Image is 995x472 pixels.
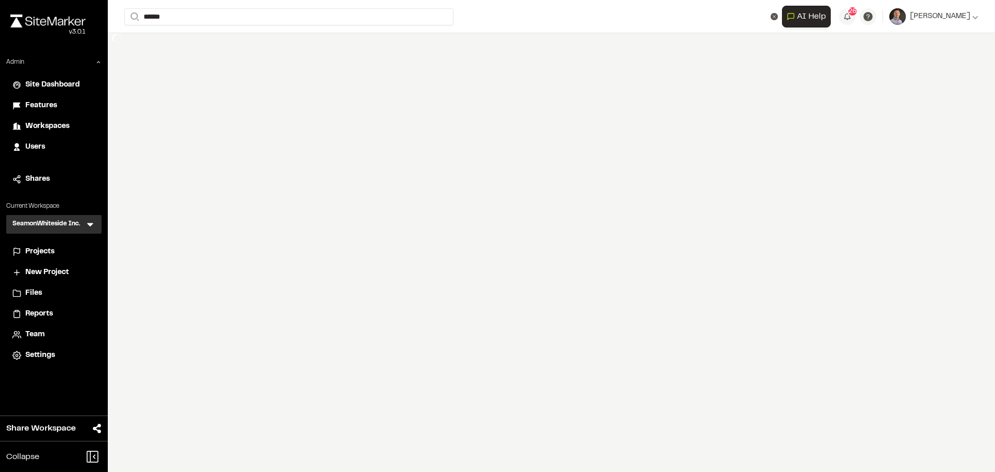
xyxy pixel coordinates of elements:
button: Open AI Assistant [782,6,831,27]
a: Files [12,288,95,299]
p: Admin [6,58,24,67]
a: Site Dashboard [12,79,95,91]
span: Site Dashboard [25,79,80,91]
h3: SeamonWhiteside Inc. [12,219,80,230]
a: Settings [12,350,95,361]
button: 26 [839,8,856,25]
a: Team [12,329,95,340]
span: Users [25,141,45,153]
span: [PERSON_NAME] [910,11,970,22]
img: User [889,8,906,25]
span: Shares [25,174,50,185]
a: Features [12,100,95,111]
a: Reports [12,308,95,320]
span: Team [25,329,45,340]
a: New Project [12,267,95,278]
span: New Project [25,267,69,278]
span: AI Help [797,10,826,23]
span: Collapse [6,451,39,463]
a: Projects [12,246,95,258]
div: Oh geez...please don't... [10,27,86,37]
button: [PERSON_NAME] [889,8,978,25]
p: Current Workspace [6,202,102,211]
a: Shares [12,174,95,185]
span: Workspaces [25,121,69,132]
span: Settings [25,350,55,361]
span: Reports [25,308,53,320]
span: Files [25,288,42,299]
span: Share Workspace [6,422,76,435]
div: Open AI Assistant [782,6,835,27]
button: Clear text [771,13,778,20]
img: rebrand.png [10,15,86,27]
span: 26 [848,7,857,16]
span: Features [25,100,57,111]
span: Projects [25,246,54,258]
a: Users [12,141,95,153]
button: Search [124,8,143,25]
a: Workspaces [12,121,95,132]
